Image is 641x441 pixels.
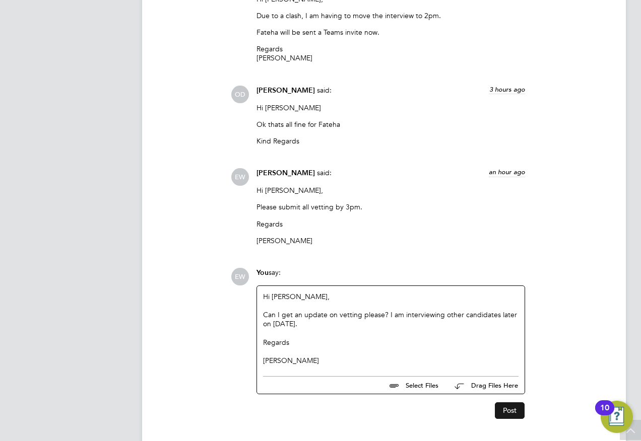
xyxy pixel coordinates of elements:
span: [PERSON_NAME] [257,86,315,95]
button: Post [495,402,525,418]
div: Hi [PERSON_NAME], [263,292,519,365]
span: said: [317,86,332,95]
div: Regards [263,338,519,347]
p: Please submit all vetting by 3pm. [257,202,525,211]
div: 10 [600,408,609,421]
span: EW [231,168,249,186]
p: Hi [PERSON_NAME] [257,103,525,112]
span: [PERSON_NAME] [257,169,315,177]
p: Kind Regards [257,136,525,145]
span: said: [317,168,332,177]
p: [PERSON_NAME] [257,236,525,245]
span: OD [231,86,249,103]
div: [PERSON_NAME] [263,356,519,365]
button: Open Resource Center, 10 new notifications [601,401,633,433]
div: Can I get an update on vetting please? I am interviewing other candidates later on [DATE]. [263,310,519,328]
span: 3 hours ago [489,85,525,94]
span: an hour ago [489,168,525,176]
button: Drag Files Here [446,375,519,396]
p: Ok thats all fine for Fateha [257,120,525,129]
p: Regards [257,219,525,229]
p: Due to a clash, I am having to move the interview to 2pm. [257,11,525,20]
p: Hi [PERSON_NAME], [257,186,525,195]
div: say: [257,268,525,285]
p: Fateha will be sent a Teams invite now. [257,28,525,37]
p: Regards [PERSON_NAME] [257,44,525,62]
span: EW [231,268,249,285]
span: You [257,268,269,277]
